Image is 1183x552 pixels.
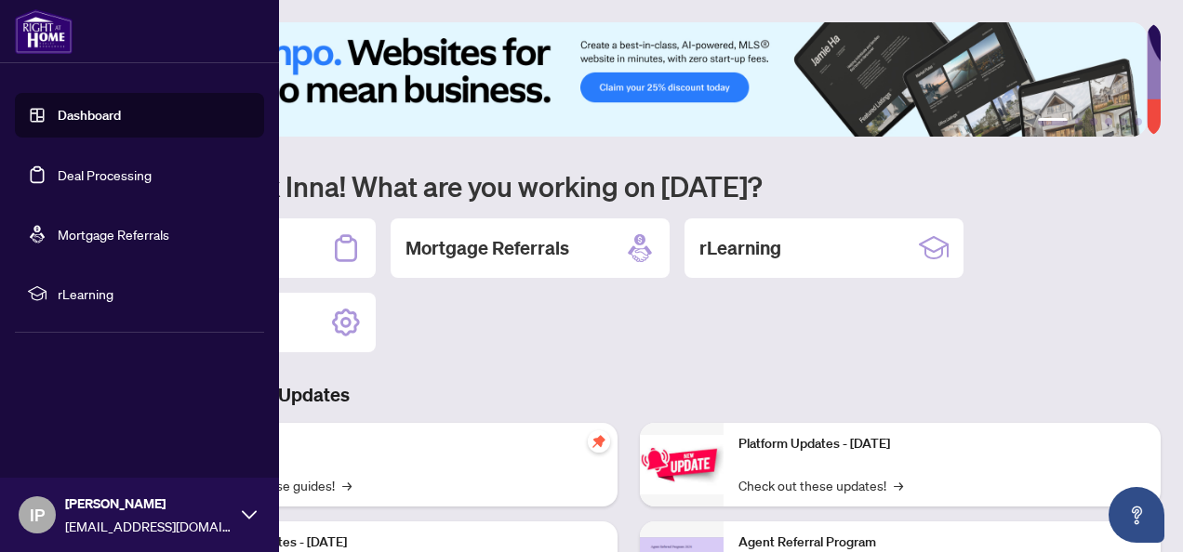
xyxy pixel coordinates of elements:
[1135,118,1142,125] button: 6
[1075,118,1083,125] button: 2
[1105,118,1112,125] button: 4
[1120,118,1127,125] button: 5
[588,430,610,453] span: pushpin
[65,516,233,536] span: [EMAIL_ADDRESS][DOMAIN_NAME]
[699,235,781,261] h2: rLearning
[15,9,73,54] img: logo
[1109,487,1164,543] button: Open asap
[58,226,169,243] a: Mortgage Referrals
[195,434,603,454] p: Self-Help
[738,475,903,495] a: Check out these updates!→
[342,475,352,495] span: →
[894,475,903,495] span: →
[58,107,121,124] a: Dashboard
[65,493,233,514] span: [PERSON_NAME]
[97,168,1161,204] h1: Welcome back Inna! What are you working on [DATE]?
[1038,118,1068,125] button: 1
[1090,118,1097,125] button: 3
[97,22,1147,137] img: Slide 0
[640,435,724,493] img: Platform Updates - June 23, 2025
[738,434,1146,454] p: Platform Updates - [DATE]
[405,235,569,261] h2: Mortgage Referrals
[97,382,1161,408] h3: Brokerage & Industry Updates
[30,502,45,528] span: IP
[58,166,152,183] a: Deal Processing
[58,283,251,304] span: rLearning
